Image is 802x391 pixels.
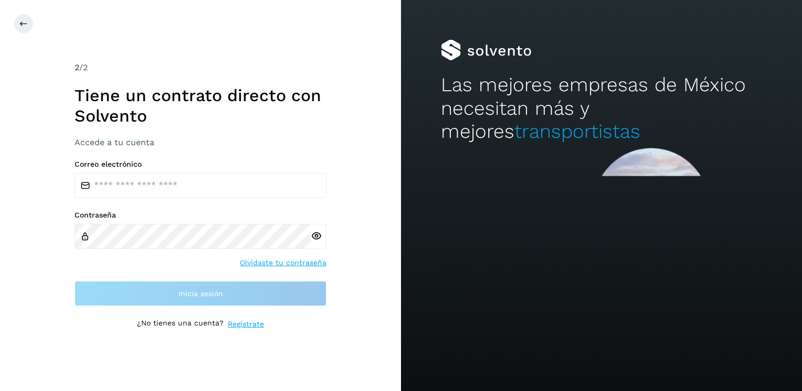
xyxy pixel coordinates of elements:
[75,160,326,169] label: Correo electrónico
[178,290,223,297] span: Inicia sesión
[228,319,264,330] a: Regístrate
[441,73,762,143] h2: Las mejores empresas de México necesitan más y mejores
[75,211,326,220] label: Contraseña
[75,61,326,74] div: /2
[240,257,326,268] a: Olvidaste tu contraseña
[137,319,224,330] p: ¿No tienes una cuenta?
[75,62,79,72] span: 2
[75,281,326,306] button: Inicia sesión
[514,120,640,143] span: transportistas
[75,85,326,126] h1: Tiene un contrato directo con Solvento
[75,137,326,147] h3: Accede a tu cuenta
